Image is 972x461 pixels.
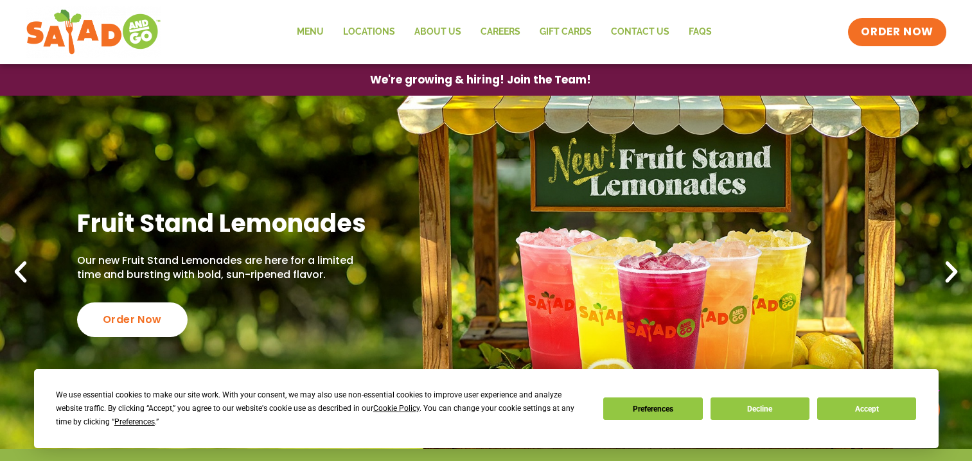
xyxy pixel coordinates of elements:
[603,397,702,420] button: Preferences
[471,17,530,47] a: Careers
[34,369,939,448] div: Cookie Consent Prompt
[6,258,35,286] div: Previous slide
[937,258,966,286] div: Next slide
[679,17,721,47] a: FAQs
[56,388,588,429] div: We use essential cookies to make our site work. With your consent, we may also use non-essential ...
[373,404,420,413] span: Cookie Policy
[77,302,188,337] div: Order Now
[711,397,809,420] button: Decline
[848,18,946,46] a: ORDER NOW
[287,17,721,47] nav: Menu
[370,74,591,85] span: We're growing & hiring! Join the Team!
[817,397,916,420] button: Accept
[77,207,373,239] h2: Fruit Stand Lemonades
[405,17,471,47] a: About Us
[601,17,679,47] a: Contact Us
[77,254,373,283] p: Our new Fruit Stand Lemonades are here for a limited time and bursting with bold, sun-ripened fla...
[861,24,933,40] span: ORDER NOW
[351,65,610,95] a: We're growing & hiring! Join the Team!
[530,17,601,47] a: GIFT CARDS
[114,417,155,426] span: Preferences
[287,17,333,47] a: Menu
[26,6,161,58] img: new-SAG-logo-768×292
[333,17,405,47] a: Locations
